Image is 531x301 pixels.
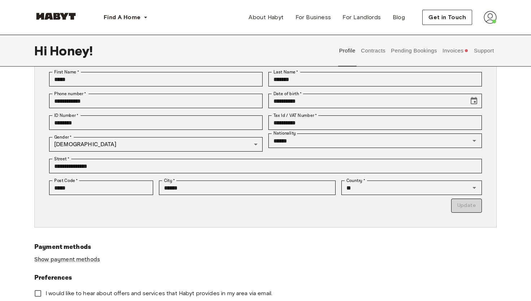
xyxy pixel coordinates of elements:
[295,13,331,22] span: For Business
[484,11,497,24] img: avatar
[273,112,317,119] label: Tax Id / VAT Number
[290,10,337,25] a: For Business
[34,256,100,263] a: Show payment methods
[441,35,469,67] button: Invoices
[34,242,497,252] h6: Payment methods
[54,156,69,162] label: Street
[49,137,263,152] div: [DEMOGRAPHIC_DATA]
[243,10,289,25] a: About Habyt
[337,10,387,25] a: For Landlords
[428,13,466,22] span: Get in Touch
[164,177,175,184] label: City
[338,35,357,67] button: Profile
[34,13,78,20] img: Habyt
[98,10,154,25] button: Find A Home
[34,273,497,283] h6: Preferences
[54,90,86,97] label: Phone number
[104,13,141,22] span: Find A Home
[50,43,93,58] span: Honey !
[393,13,405,22] span: Blog
[387,10,411,25] a: Blog
[34,43,50,58] span: Hi
[336,35,497,67] div: user profile tabs
[273,90,302,97] label: Date of birth
[473,35,495,67] button: Support
[273,69,298,75] label: Last Name
[469,136,479,146] button: Open
[54,69,79,75] label: First Name
[422,10,472,25] button: Get in Touch
[249,13,284,22] span: About Habyt
[54,112,78,119] label: ID Number
[342,13,381,22] span: For Landlords
[467,94,481,108] button: Choose date, selected date is Aug 11, 1999
[54,134,72,140] label: Gender
[360,35,387,67] button: Contracts
[46,289,272,297] span: I would like to hear about offers and services that Habyt provides in my area via email.
[469,183,479,193] button: Open
[54,177,78,184] label: Post Code
[346,177,365,184] label: Country
[390,35,438,67] button: Pending Bookings
[273,130,296,136] label: Nationality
